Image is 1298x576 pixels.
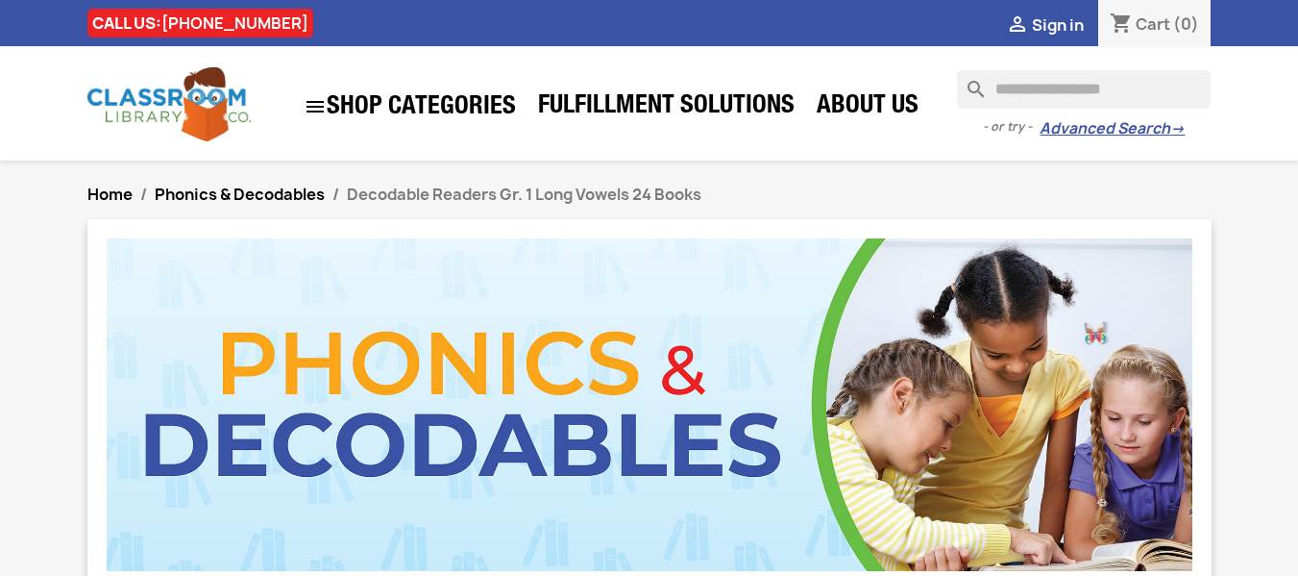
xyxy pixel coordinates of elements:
i:  [1006,14,1029,38]
i:  [304,95,327,118]
span: Decodable Readers Gr. 1 Long Vowels 24 Books [347,184,701,205]
span: (0) [1173,13,1199,35]
img: Classroom Library Company [87,67,251,141]
a:  Sign in [1006,14,1084,36]
img: CLC_Phonics_And_Decodables.jpg [107,238,1192,571]
span: Cart [1136,13,1170,35]
a: [PHONE_NUMBER] [161,13,308,34]
span: - or try - [983,117,1040,137]
a: Phonics & Decodables [155,184,325,205]
a: Home [87,184,133,205]
a: SHOP CATEGORIES [294,86,526,128]
a: Fulfillment Solutions [528,88,804,127]
input: Search [957,70,1211,109]
a: About Us [807,88,928,127]
a: Advanced Search→ [1040,119,1185,138]
div: CALL US: [87,9,313,38]
span: → [1170,119,1185,138]
i: shopping_cart [1110,13,1133,37]
i: search [957,70,980,93]
span: Sign in [1032,14,1084,36]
